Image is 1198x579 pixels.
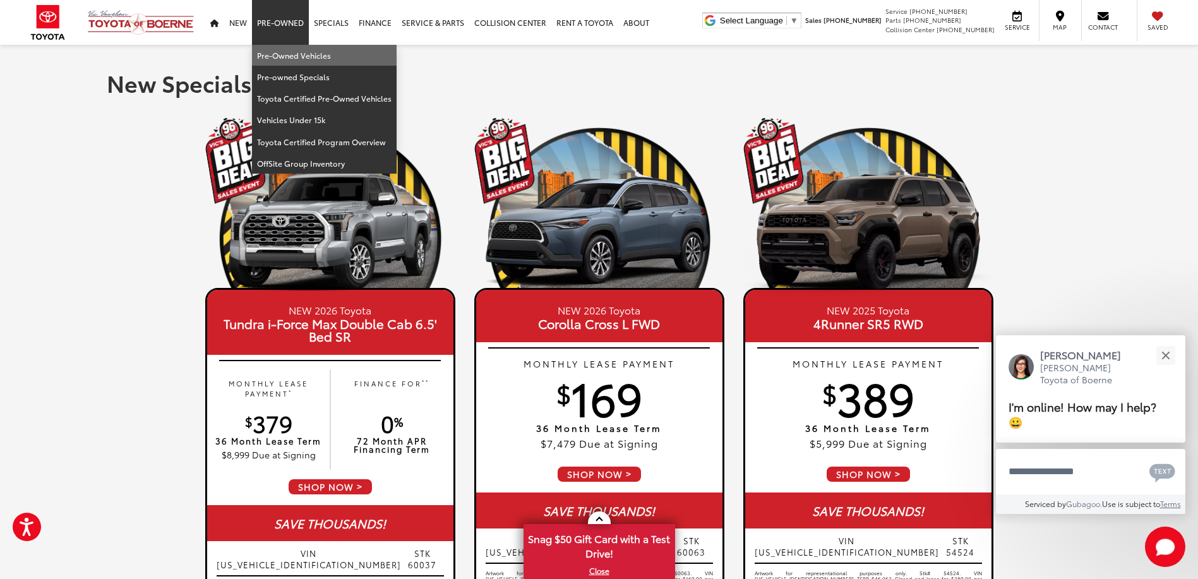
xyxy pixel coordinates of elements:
[1040,362,1134,386] p: [PERSON_NAME] Toyota of Boerne
[217,302,444,317] small: NEW 2026 Toyota
[476,357,722,370] p: MONTHLY LEASE PAYMENT
[1046,23,1074,32] span: Map
[205,117,455,288] img: 19_1756501440.png
[213,437,324,445] p: 36 Month Lease Term
[745,436,991,450] p: $5,999 Due at Signing
[939,535,982,558] span: STK 54524
[885,6,907,16] span: Service
[1040,348,1134,362] p: [PERSON_NAME]
[252,66,397,88] a: Pre-owned Specials
[87,9,195,35] img: Vic Vaughan Toyota of Boerne
[474,171,724,296] img: 25_Corolla_Cross_XLE_Celestite_Left
[107,70,1092,95] h1: New Specials
[743,171,993,296] img: 25_4Runner_TRD_Pro_Mudbath_Left
[337,378,447,399] p: FINANCE FOR
[903,15,961,25] span: [PHONE_NUMBER]
[755,317,982,330] span: 4Runner SR5 RWD
[1145,527,1185,567] svg: Start Chat
[252,153,397,174] a: OffSite Group Inventory
[476,492,722,528] div: SAVE THOUSANDS!
[1146,457,1179,486] button: Chat with SMS
[217,547,401,570] span: VIN [US_VEHICLE_IDENTIFICATION_NUMBER]
[476,436,722,450] p: $7,479 Due at Signing
[1149,462,1175,482] svg: Text
[1144,23,1171,32] span: Saved
[252,131,397,153] a: Toyota Certified Program Overview
[1102,498,1160,509] span: Use is subject to
[745,424,991,433] p: 36 Month Lease Term
[720,16,783,25] span: Select Language
[207,505,453,541] div: SAVE THOUSANDS!
[885,25,935,34] span: Collision Center
[824,15,882,25] span: [PHONE_NUMBER]
[1160,498,1181,509] a: Terms
[252,109,397,131] a: Vehicles Under 15k
[486,317,713,330] span: Corolla Cross L FWD
[474,117,724,288] img: 19_1756501440.png
[755,535,939,558] span: VIN [US_VEHICLE_IDENTIFICATION_NUMBER]
[1145,527,1185,567] button: Toggle Chat Window
[252,45,397,66] a: Pre-Owned Vehicles
[1003,23,1031,32] span: Service
[525,525,674,564] span: Snag $50 Gift Card with a Test Drive!
[217,317,444,342] span: Tundra i-Force Max Double Cab 6.5' Bed SR
[670,535,713,558] span: STK 60063
[822,365,914,428] span: 389
[885,15,901,25] span: Parts
[937,25,995,34] span: [PHONE_NUMBER]
[790,16,798,25] span: ▼
[1009,398,1156,430] span: I'm online! How may I help? 😀
[556,374,571,410] sup: $
[556,465,642,483] span: SHOP NOW
[213,378,324,399] p: MONTHLY LEASE PAYMENT
[720,16,798,25] a: Select Language​
[743,117,993,288] img: 19_1756501440.png
[205,171,455,296] img: 25_Tundra_1794_Edition_i-FORCE_MAX_Celestial_Silver_Metallic_Left
[476,424,722,433] p: 36 Month Lease Term
[1066,498,1102,509] a: Gubagoo.
[1088,23,1118,32] span: Contact
[745,492,991,528] div: SAVE THOUSANDS!
[1025,498,1066,509] span: Serviced by
[401,547,444,570] span: STK 60037
[337,437,447,453] p: 72 Month APR Financing Term
[996,449,1185,494] textarea: Type your message
[755,302,982,317] small: NEW 2025 Toyota
[486,302,713,317] small: NEW 2026 Toyota
[786,16,787,25] span: ​
[394,412,403,430] sup: %
[381,407,403,439] span: 0
[245,407,292,439] span: 379
[213,448,324,461] p: $8,999 Due at Signing
[556,365,642,428] span: 169
[1152,342,1179,369] button: Close
[825,465,911,483] span: SHOP NOW
[287,478,373,496] span: SHOP NOW
[822,374,837,410] sup: $
[245,412,253,430] sup: $
[252,88,397,109] a: Toyota Certified Pre-Owned Vehicles
[909,6,967,16] span: [PHONE_NUMBER]
[486,535,670,558] span: VIN [US_VEHICLE_IDENTIFICATION_NUMBER]
[996,335,1185,514] div: Close[PERSON_NAME][PERSON_NAME] Toyota of BoerneI'm online! How may I help? 😀Type your messageCha...
[745,357,991,370] p: MONTHLY LEASE PAYMENT
[805,15,822,25] span: Sales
